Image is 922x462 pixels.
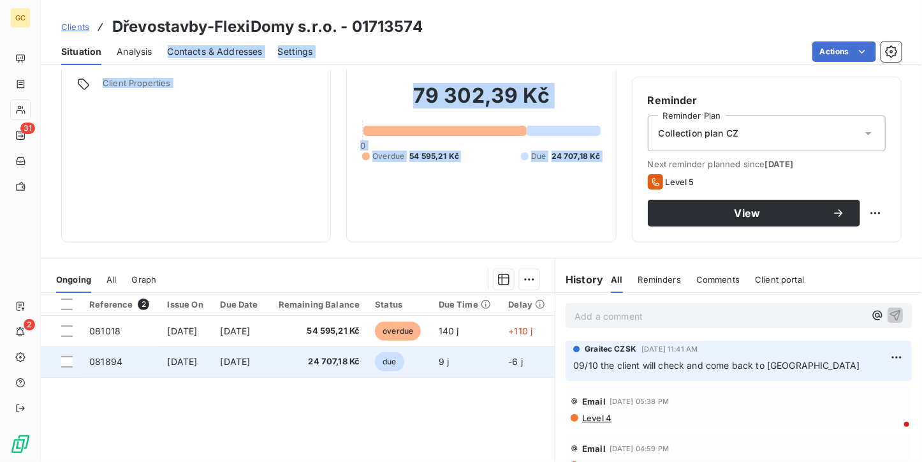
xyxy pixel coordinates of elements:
div: Remaining Balance [275,299,360,309]
span: Clients [61,22,89,32]
span: Graph [132,274,157,285]
span: [DATE] [168,325,198,336]
span: Reminders [638,274,681,285]
span: All [106,274,116,285]
span: [DATE] 04:59 PM [610,445,669,452]
span: Client portal [755,274,804,285]
span: Collection plan CZ [659,127,739,140]
span: [DATE] 05:38 PM [610,398,669,405]
span: [DATE] [221,325,251,336]
span: 081894 [89,356,122,367]
span: overdue [375,322,421,341]
img: Logo LeanPay [10,434,31,454]
span: due [375,352,404,371]
span: Email [582,396,606,406]
h6: Reminder [648,93,886,108]
div: Delay [509,299,548,309]
span: +110 j [509,325,533,336]
div: Status [375,299,423,309]
a: Clients [61,20,89,33]
button: Actions [812,41,876,62]
span: Comments [696,274,740,285]
span: Settings [278,45,313,58]
span: Ongoing [56,274,91,285]
span: 9 j [439,356,449,367]
div: Due Time [439,299,494,309]
iframe: Intercom live chat [879,419,909,449]
span: Email [582,443,606,454]
span: Overdue [372,151,404,162]
span: Next reminder planned since [648,159,886,169]
span: [DATE] [765,159,794,169]
span: 081018 [89,325,121,336]
span: 2 [138,299,149,310]
div: Issue On [168,299,205,309]
span: 31 [20,123,35,134]
span: Level 4 [581,413,611,423]
span: 09/10 the client will check and come back to [GEOGRAPHIC_DATA] [573,360,860,371]
span: Graitec CZSK [585,343,636,355]
span: All [611,274,622,285]
div: GC [10,8,31,28]
span: 0 [360,140,365,151]
span: 24 707,18 Kč [275,355,360,368]
h6: History [555,272,603,287]
span: 54 595,21 Kč [275,325,360,338]
span: Analysis [117,45,152,58]
h3: Dřevostavby-FlexiDomy s.r.o. - 01713574 [112,15,423,38]
button: View [648,200,860,227]
span: 24 707,18 Kč [552,151,601,162]
span: Level 5 [666,177,694,187]
span: [DATE] 11:41 AM [641,345,698,353]
span: Contacts & Addresses [168,45,263,58]
span: [DATE] [168,356,198,367]
span: 2 [24,319,35,331]
span: 140 j [439,325,459,336]
div: Due Date [221,299,260,309]
span: [DATE] [221,356,251,367]
span: Client Properties [103,78,315,96]
div: Reference [89,299,152,310]
span: -6 j [509,356,523,367]
h2: 79 302,39 Kč [362,83,600,121]
span: 54 595,21 Kč [409,151,459,162]
span: View [663,208,832,218]
span: Due [531,151,546,162]
span: Situation [61,45,101,58]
